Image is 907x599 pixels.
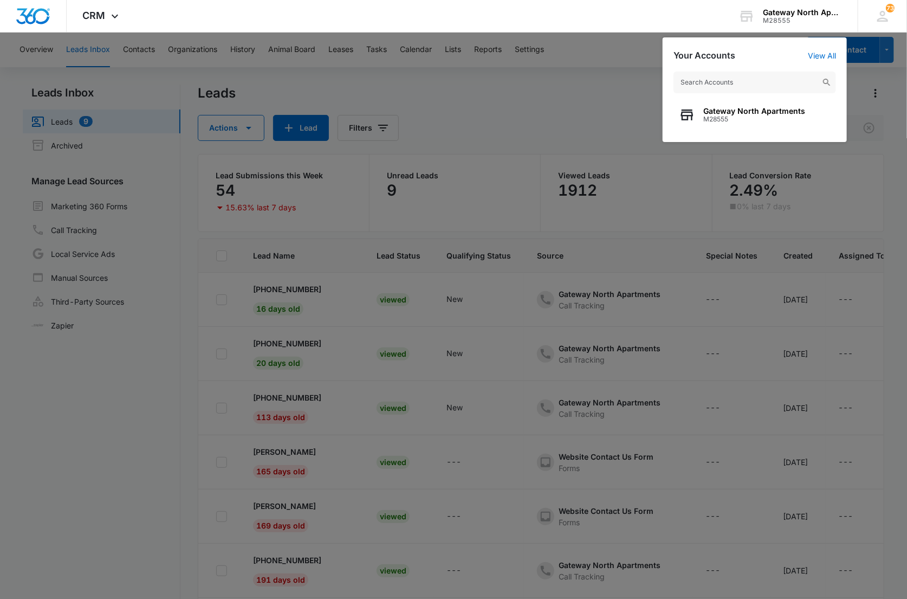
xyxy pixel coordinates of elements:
span: M28555 [703,115,805,123]
button: Gateway North ApartmentsM28555 [673,99,836,131]
h2: Your Accounts [673,50,735,61]
div: account name [763,8,842,17]
div: account id [763,17,842,24]
span: 73 [886,4,895,12]
a: View All [808,51,836,60]
span: CRM [83,10,106,21]
div: notifications count [886,4,895,12]
input: Search Accounts [673,72,836,93]
span: Gateway North Apartments [703,107,805,115]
